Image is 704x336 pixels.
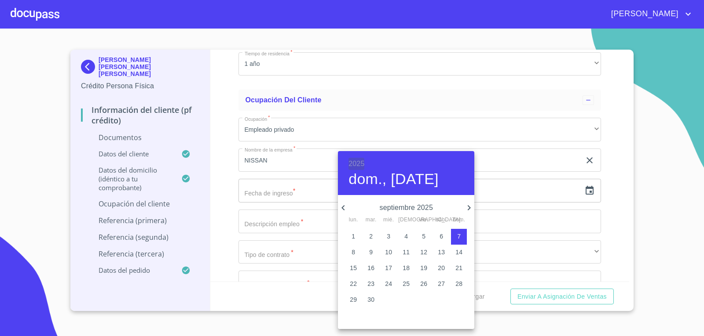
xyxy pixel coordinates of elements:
[457,232,461,241] p: 7
[348,170,439,188] button: dom., [DATE]
[420,279,427,288] p: 26
[403,279,410,288] p: 25
[385,248,392,257] p: 10
[367,264,374,272] p: 16
[345,229,361,245] button: 1
[416,245,432,260] button: 12
[369,232,373,241] p: 2
[416,216,432,224] span: vie.
[416,276,432,292] button: 26
[433,260,449,276] button: 20
[363,229,379,245] button: 2
[438,248,445,257] p: 13
[345,260,361,276] button: 15
[433,276,449,292] button: 27
[363,245,379,260] button: 9
[348,202,464,213] p: septiembre 2025
[348,158,364,170] button: 2025
[363,276,379,292] button: 23
[350,279,357,288] p: 22
[420,248,427,257] p: 12
[363,292,379,308] button: 30
[381,245,396,260] button: 10
[385,264,392,272] p: 17
[455,279,462,288] p: 28
[438,264,445,272] p: 20
[420,264,427,272] p: 19
[398,276,414,292] button: 25
[451,229,467,245] button: 7
[438,279,445,288] p: 27
[352,248,355,257] p: 8
[403,248,410,257] p: 11
[381,276,396,292] button: 24
[416,260,432,276] button: 19
[451,216,467,224] span: dom.
[345,292,361,308] button: 29
[403,264,410,272] p: 18
[352,232,355,241] p: 1
[381,216,396,224] span: mié.
[381,229,396,245] button: 3
[350,264,357,272] p: 15
[398,245,414,260] button: 11
[451,276,467,292] button: 28
[369,248,373,257] p: 9
[455,264,462,272] p: 21
[451,260,467,276] button: 21
[416,229,432,245] button: 5
[385,279,392,288] p: 24
[367,279,374,288] p: 23
[398,260,414,276] button: 18
[440,232,443,241] p: 6
[363,216,379,224] span: mar.
[433,216,449,224] span: sáb.
[387,232,390,241] p: 3
[398,229,414,245] button: 4
[455,248,462,257] p: 14
[363,260,379,276] button: 16
[345,276,361,292] button: 22
[422,232,425,241] p: 5
[381,260,396,276] button: 17
[433,245,449,260] button: 13
[345,245,361,260] button: 8
[433,229,449,245] button: 6
[398,216,414,224] span: [DEMOGRAPHIC_DATA].
[451,245,467,260] button: 14
[404,232,408,241] p: 4
[345,216,361,224] span: lun.
[350,295,357,304] p: 29
[367,295,374,304] p: 30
